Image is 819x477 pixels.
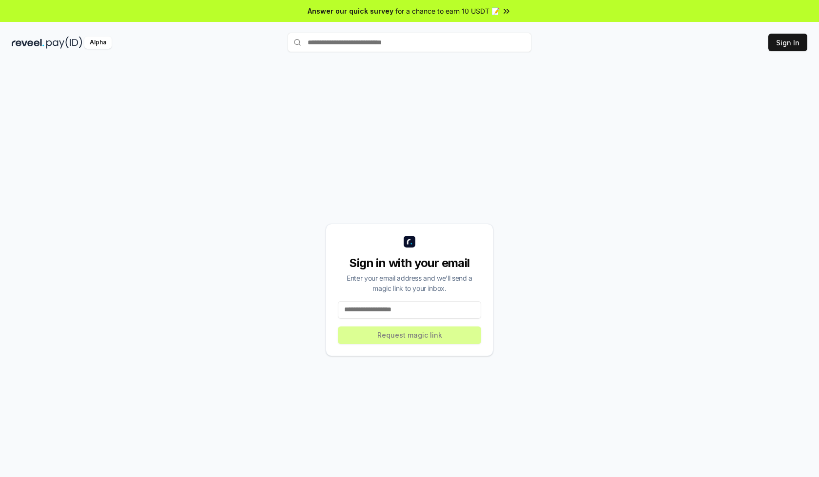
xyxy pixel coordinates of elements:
[338,255,481,271] div: Sign in with your email
[46,37,82,49] img: pay_id
[84,37,112,49] div: Alpha
[768,34,807,51] button: Sign In
[338,273,481,293] div: Enter your email address and we’ll send a magic link to your inbox.
[404,236,415,248] img: logo_small
[308,6,393,16] span: Answer our quick survey
[12,37,44,49] img: reveel_dark
[395,6,500,16] span: for a chance to earn 10 USDT 📝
